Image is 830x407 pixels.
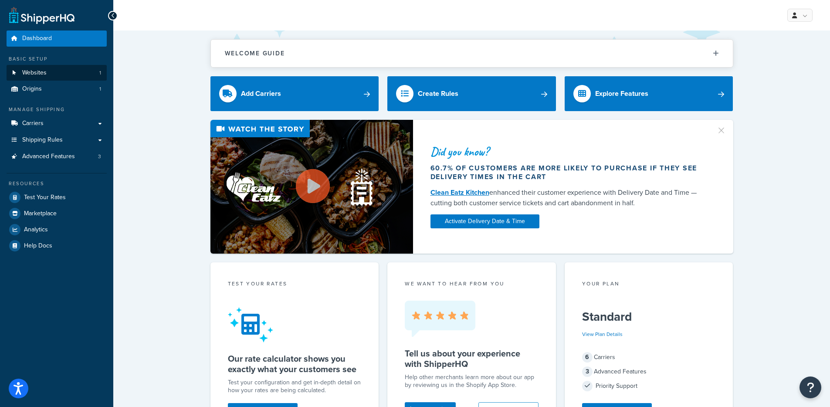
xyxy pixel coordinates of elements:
[99,85,101,93] span: 1
[22,153,75,160] span: Advanced Features
[582,351,716,363] div: Carriers
[7,115,107,132] a: Carriers
[24,242,52,250] span: Help Docs
[7,55,107,63] div: Basic Setup
[241,88,281,100] div: Add Carriers
[7,190,107,205] a: Test Your Rates
[430,146,706,158] div: Did you know?
[7,132,107,148] a: Shipping Rules
[7,65,107,81] li: Websites
[7,106,107,113] div: Manage Shipping
[430,164,706,181] div: 60.7% of customers are more likely to purchase if they see delivery times in the cart
[595,88,648,100] div: Explore Features
[22,136,63,144] span: Shipping Rules
[99,69,101,77] span: 1
[7,180,107,187] div: Resources
[418,88,458,100] div: Create Rules
[582,366,593,377] span: 3
[387,76,556,111] a: Create Rules
[582,352,593,363] span: 6
[7,206,107,221] a: Marketplace
[24,210,57,217] span: Marketplace
[405,280,539,288] p: we want to hear from you
[582,310,716,324] h5: Standard
[7,238,107,254] a: Help Docs
[228,379,362,394] div: Test your configuration and get in-depth detail on how your rates are being calculated.
[405,373,539,389] p: Help other merchants learn more about our app by reviewing us in the Shopify App Store.
[210,76,379,111] a: Add Carriers
[210,120,413,254] img: Video thumbnail
[405,348,539,369] h5: Tell us about your experience with ShipperHQ
[430,187,489,197] a: Clean Eatz Kitchen
[22,120,44,127] span: Carriers
[430,214,539,228] a: Activate Delivery Date & Time
[22,85,42,93] span: Origins
[7,149,107,165] a: Advanced Features3
[7,81,107,97] a: Origins1
[565,76,733,111] a: Explore Features
[7,31,107,47] a: Dashboard
[98,153,101,160] span: 3
[22,35,52,42] span: Dashboard
[800,376,821,398] button: Open Resource Center
[22,69,47,77] span: Websites
[24,226,48,234] span: Analytics
[7,65,107,81] a: Websites1
[24,194,66,201] span: Test Your Rates
[211,40,733,67] button: Welcome Guide
[228,280,362,290] div: Test your rates
[7,81,107,97] li: Origins
[7,149,107,165] li: Advanced Features
[582,280,716,290] div: Your Plan
[7,222,107,237] a: Analytics
[582,366,716,378] div: Advanced Features
[225,50,285,57] h2: Welcome Guide
[430,187,706,208] div: enhanced their customer experience with Delivery Date and Time — cutting both customer service ti...
[582,380,716,392] div: Priority Support
[228,353,362,374] h5: Our rate calculator shows you exactly what your customers see
[582,330,623,338] a: View Plan Details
